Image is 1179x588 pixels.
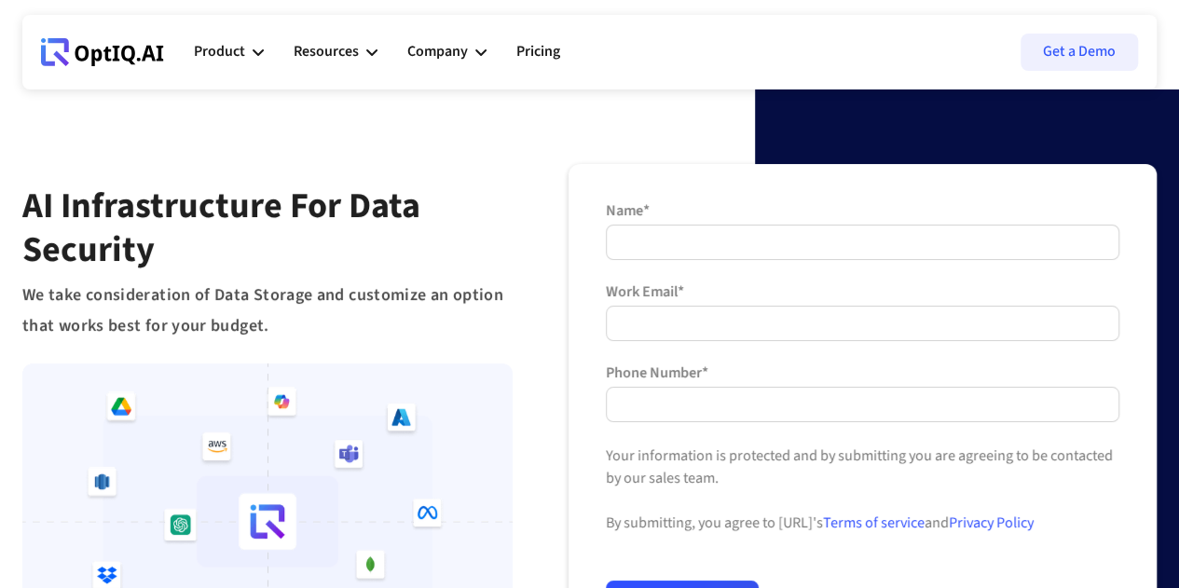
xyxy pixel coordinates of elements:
div: Company [407,39,468,64]
label: Phone Number* [606,363,1119,382]
div: Product [194,39,245,64]
a: Webflow Homepage [41,24,164,80]
label: Name* [606,201,1119,220]
div: Resources [294,24,377,80]
div: Company [407,24,487,80]
div: We take consideration of Data Storage and customize an option that works best for your budget. [22,280,513,341]
div: Webflow Homepage [41,65,42,66]
span: AI Infrastructure for Data Security [22,181,420,275]
div: Your information is protected and by submitting you are agreeing to be contacted by our sales tea... [606,444,1119,581]
div: Resources [294,39,359,64]
a: Pricing [516,24,560,80]
div: Product [194,24,264,80]
label: Work Email* [606,282,1119,301]
a: Terms of service [823,513,925,533]
a: Privacy Policy [949,513,1034,533]
a: Get a Demo [1021,34,1138,71]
